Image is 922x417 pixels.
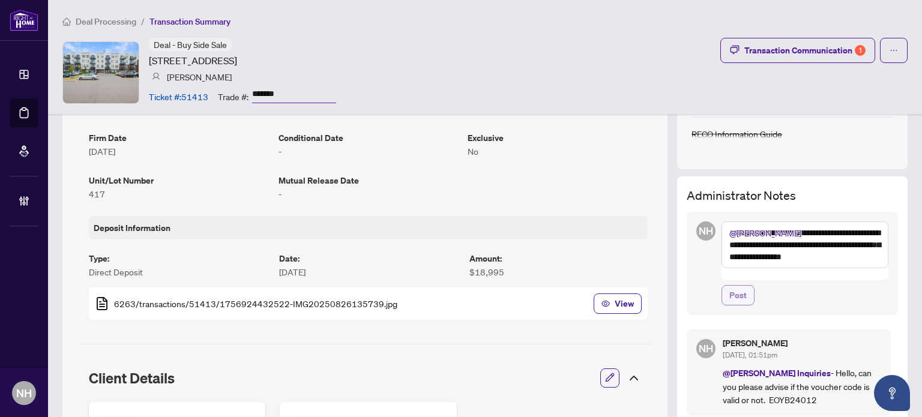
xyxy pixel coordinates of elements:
img: logo [10,9,38,31]
span: 6263/transactions/51413/1756924432522-IMG20250826135739.jpg [114,297,397,310]
article: No [468,145,648,158]
article: Firm Date [89,131,269,145]
span: @[PERSON_NAME] Inquiries [723,367,831,379]
article: Direct Deposit [89,265,267,278]
article: - [279,187,459,200]
span: ellipsis [890,46,898,55]
span: home [62,17,71,26]
button: Transaction Communication1 [720,38,875,63]
span: [DATE], 01:51pm [723,350,777,359]
span: Post [729,286,747,305]
article: [DATE] [89,145,269,158]
article: Deposit Information [94,221,170,235]
button: Post [722,285,755,305]
span: Transaction Summary [149,16,230,27]
button: Open asap [874,375,910,411]
span: Deal Processing [76,16,136,27]
span: NH [16,385,32,401]
span: NH [699,223,713,239]
div: Transaction Communication [744,41,866,60]
article: Conditional Date [279,131,459,145]
article: Exclusive [468,131,648,145]
article: Unit/Lot Number [89,173,269,187]
article: Date : [279,251,457,265]
article: Mutual Release Date [279,173,459,187]
li: / [141,14,145,28]
img: IMG-W12350434_1.jpg [63,42,139,103]
div: 1 [855,45,866,56]
article: Amount : [469,251,648,265]
h3: Administrator Notes [687,186,898,205]
span: NH [699,341,713,356]
span: Client Details [89,369,175,387]
article: 417 [89,187,269,200]
article: [PERSON_NAME] [167,70,232,83]
article: [DATE] [279,265,457,278]
article: Type : [89,251,267,265]
div: Client Details [79,361,651,395]
article: - [279,145,459,158]
button: View [594,293,642,314]
article: $18,995 [469,265,648,278]
p: - Hello, can you please advise if the voucher code is valid or not. EOYB24012 [723,366,881,406]
h5: [PERSON_NAME] [723,339,881,347]
article: Ticket #: 51413 [149,90,208,103]
img: svg%3e [152,73,160,81]
span: Deal - Buy Side Sale [154,39,227,50]
span: View [615,294,634,313]
span: eye [601,299,610,308]
div: RECO Information Guide [691,127,782,140]
article: Trade #: [218,90,249,103]
article: [STREET_ADDRESS] [149,53,237,68]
